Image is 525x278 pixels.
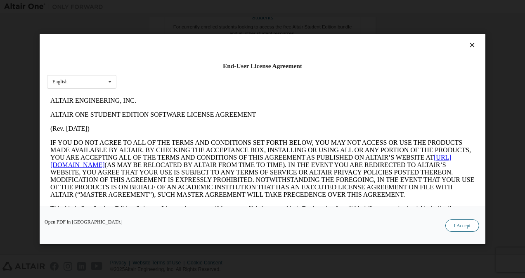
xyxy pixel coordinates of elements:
button: I Accept [445,219,479,232]
a: Open PDF in [GEOGRAPHIC_DATA] [45,219,123,224]
p: This Altair One Student Edition Software License Agreement (“Agreement”) is between Altair Engine... [3,111,428,141]
a: [URL][DOMAIN_NAME] [3,60,404,75]
p: (Rev. [DATE]) [3,31,428,39]
div: English [52,79,68,84]
div: End-User License Agreement [47,62,478,70]
p: ALTAIR ENGINEERING, INC. [3,3,428,11]
p: ALTAIR ONE STUDENT EDITION SOFTWARE LICENSE AGREEMENT [3,17,428,25]
p: IF YOU DO NOT AGREE TO ALL OF THE TERMS AND CONDITIONS SET FORTH BELOW, YOU MAY NOT ACCESS OR USE... [3,45,428,105]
